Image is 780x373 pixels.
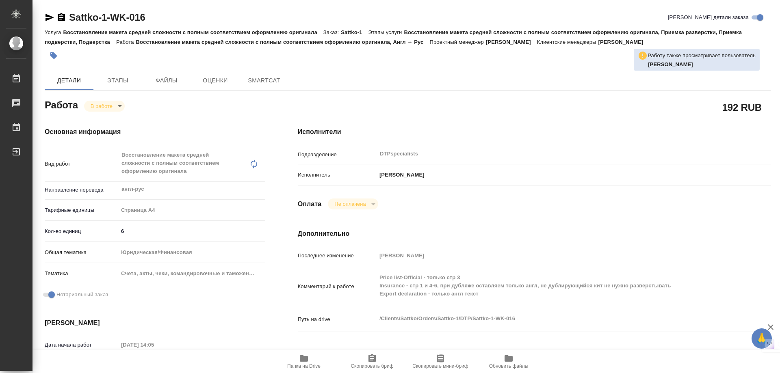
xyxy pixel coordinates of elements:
span: Оценки [196,75,235,86]
span: Этапы [98,75,137,86]
textarea: /Clients/Sattko/Orders/Sattko-1/DTP/Sattko-1-WK-016 [377,312,732,326]
input: Пустое поле [377,250,732,261]
p: Общая тематика [45,248,118,257]
h2: 192 RUB [722,100,762,114]
p: Путь на drive [298,315,377,323]
p: Услуга [45,29,63,35]
p: Этапы услуги [368,29,404,35]
div: Страница А4 [118,203,265,217]
p: Восстановление макета средней сложности с полным соответствием оформлению оригинала, Англ → Рус [136,39,430,45]
p: Вид работ [45,160,118,168]
button: Папка на Drive [270,350,338,373]
p: Заказ: [323,29,341,35]
h4: Основная информация [45,127,265,137]
p: Тематика [45,270,118,278]
p: Проектный менеджер [429,39,485,45]
button: Скопировать бриф [338,350,406,373]
button: Не оплачена [332,201,368,207]
p: Исполнитель [298,171,377,179]
div: Счета, акты, чеки, командировочные и таможенные документы [118,267,265,280]
p: Клиентские менеджеры [537,39,598,45]
h4: Исполнители [298,127,771,137]
button: В работе [88,103,115,110]
textarea: Price list-Official - только стр 3 Insurance - стр 1 и 4-6, при дубляже оставляем только англ, не... [377,271,732,301]
button: Добавить тэг [45,47,63,65]
p: Дата начала работ [45,341,118,349]
p: Подразделение [298,151,377,159]
p: Направление перевода [45,186,118,194]
a: Sattko-1-WK-016 [69,12,145,23]
p: Тарифные единицы [45,206,118,214]
div: В работе [84,101,125,112]
button: 🙏 [752,328,772,349]
span: SmartCat [245,75,284,86]
span: Файлы [147,75,186,86]
span: Нотариальный заказ [56,291,108,299]
input: Пустое поле [118,339,189,351]
p: Кучеренко Оксана [648,60,756,69]
button: Скопировать ссылку для ЯМессенджера [45,13,54,22]
h4: Дополнительно [298,229,771,239]
p: Восстановление макета средней сложности с полным соответствием оформлению оригинала [63,29,323,35]
button: Скопировать ссылку [56,13,66,22]
h2: Работа [45,97,78,112]
button: Скопировать мини-бриф [406,350,474,373]
p: Последнее изменение [298,252,377,260]
div: Юридическая/Финансовая [118,246,265,259]
p: Комментарий к работе [298,282,377,291]
span: [PERSON_NAME] детали заказа [668,13,749,22]
p: Sattko-1 [341,29,368,35]
p: Кол-во единиц [45,227,118,235]
span: Скопировать бриф [351,363,393,369]
p: [PERSON_NAME] [377,171,425,179]
p: [PERSON_NAME] [598,39,650,45]
span: Скопировать мини-бриф [412,363,468,369]
h4: [PERSON_NAME] [45,318,265,328]
input: ✎ Введи что-нибудь [118,225,265,237]
span: Детали [50,75,89,86]
b: [PERSON_NAME] [648,61,693,67]
p: Работа [116,39,136,45]
h4: Оплата [298,199,322,209]
span: Папка на Drive [287,363,321,369]
button: Обновить файлы [474,350,543,373]
p: [PERSON_NAME] [486,39,537,45]
p: Работу также просматривает пользователь [648,52,756,60]
span: Обновить файлы [489,363,529,369]
span: 🙏 [755,330,769,347]
div: В работе [328,198,378,209]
